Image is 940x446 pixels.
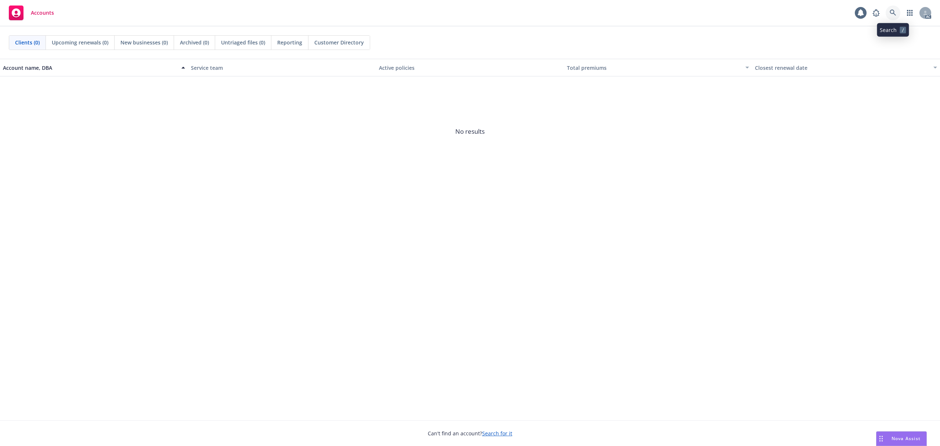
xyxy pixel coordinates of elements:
span: New businesses (0) [120,39,168,46]
button: Service team [188,59,376,76]
a: Report a Bug [869,6,883,20]
button: Total premiums [564,59,752,76]
span: Can't find an account? [428,429,512,437]
span: Nova Assist [892,435,921,442]
a: Switch app [903,6,917,20]
span: Reporting [277,39,302,46]
span: Accounts [31,10,54,16]
a: Search [886,6,900,20]
span: Archived (0) [180,39,209,46]
span: Clients (0) [15,39,40,46]
button: Nova Assist [876,431,927,446]
a: Accounts [6,3,57,23]
div: Service team [191,64,373,72]
div: Closest renewal date [755,64,929,72]
span: Customer Directory [314,39,364,46]
a: Search for it [482,430,512,437]
button: Active policies [376,59,564,76]
div: Account name, DBA [3,64,177,72]
span: Upcoming renewals (0) [52,39,108,46]
div: Active policies [379,64,561,72]
button: Closest renewal date [752,59,940,76]
div: Drag to move [876,432,886,446]
div: Total premiums [567,64,741,72]
span: Untriaged files (0) [221,39,265,46]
